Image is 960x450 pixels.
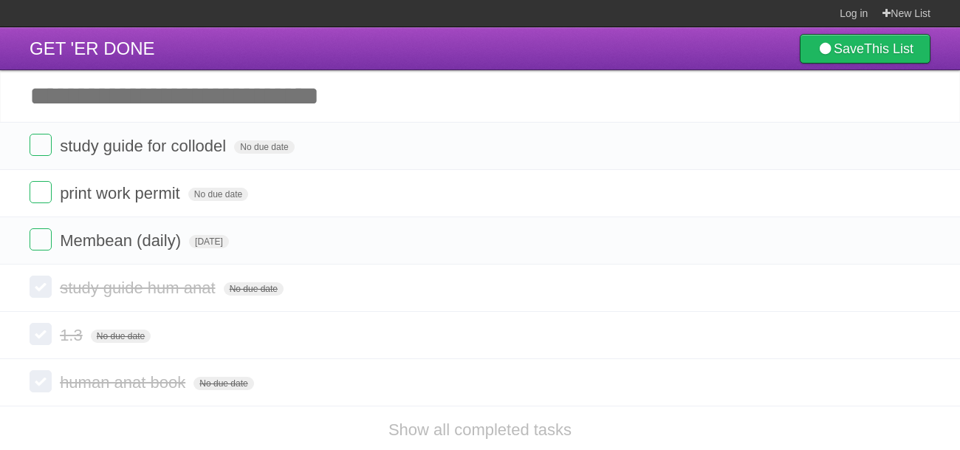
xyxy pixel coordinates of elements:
[60,137,230,155] span: study guide for collodel
[30,228,52,250] label: Done
[60,231,185,250] span: Membean (daily)
[800,34,930,64] a: SaveThis List
[864,41,913,56] b: This List
[60,326,86,344] span: 1.3
[60,373,189,392] span: human anat book
[30,38,155,58] span: GET 'ER DONE
[224,282,284,296] span: No due date
[193,377,253,390] span: No due date
[189,235,229,248] span: [DATE]
[234,140,294,154] span: No due date
[30,181,52,203] label: Done
[30,323,52,345] label: Done
[30,276,52,298] label: Done
[60,184,184,202] span: print work permit
[30,370,52,392] label: Done
[188,188,248,201] span: No due date
[388,420,572,439] a: Show all completed tasks
[91,330,151,343] span: No due date
[60,279,219,297] span: study guide hum anat
[30,134,52,156] label: Done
